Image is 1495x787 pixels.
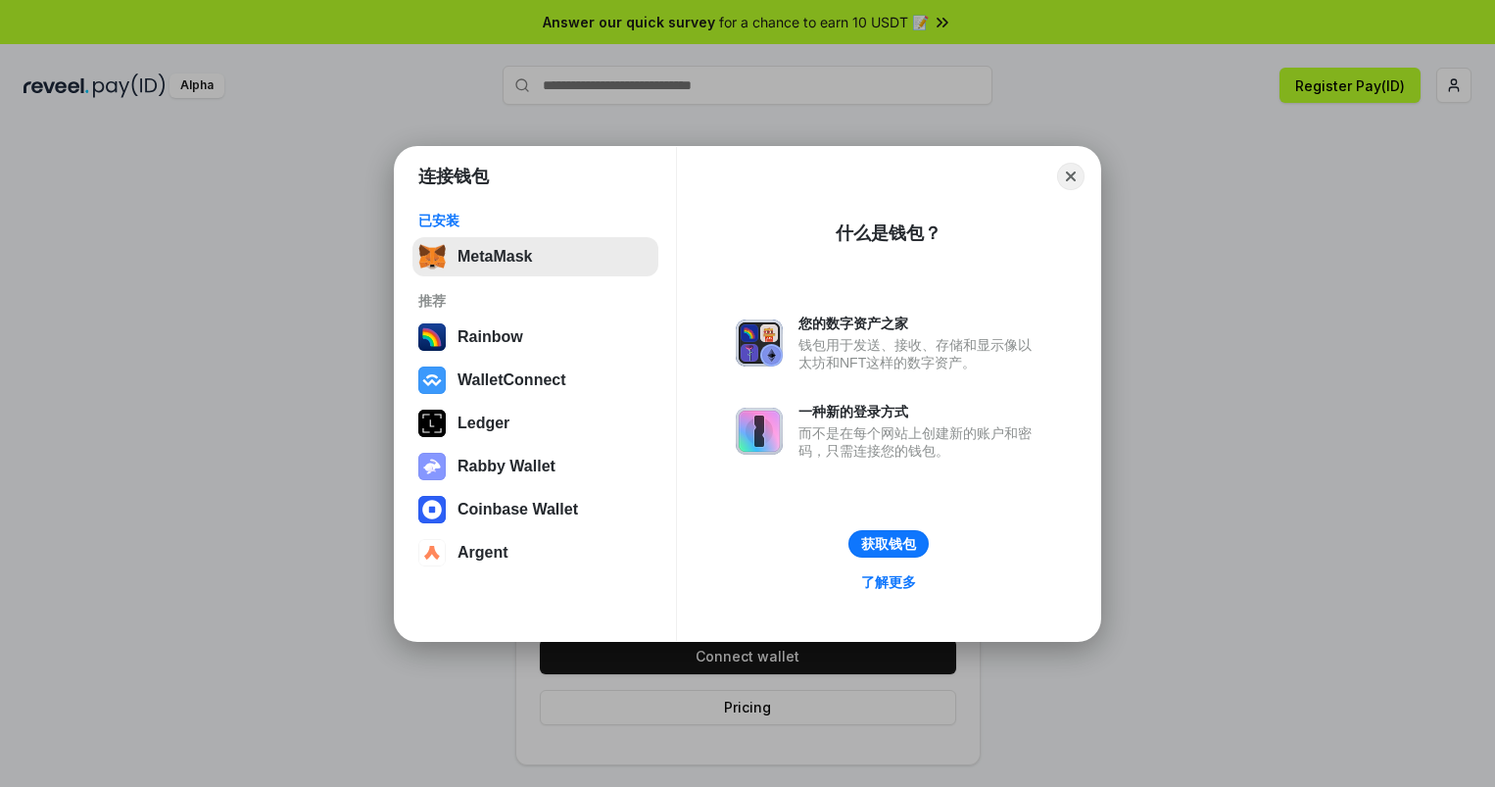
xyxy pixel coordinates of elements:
div: 一种新的登录方式 [798,403,1041,420]
div: Coinbase Wallet [458,501,578,518]
img: svg+xml,%3Csvg%20fill%3D%22none%22%20height%3D%2233%22%20viewBox%3D%220%200%2035%2033%22%20width%... [418,243,446,271]
img: svg+xml,%3Csvg%20width%3D%22120%22%20height%3D%22120%22%20viewBox%3D%220%200%20120%20120%22%20fil... [418,323,446,351]
div: 什么是钱包？ [836,221,941,245]
button: Coinbase Wallet [412,490,658,529]
img: svg+xml,%3Csvg%20width%3D%2228%22%20height%3D%2228%22%20viewBox%3D%220%200%2028%2028%22%20fill%3D... [418,539,446,566]
div: 而不是在每个网站上创建新的账户和密码，只需连接您的钱包。 [798,424,1041,460]
div: MetaMask [458,248,532,266]
a: 了解更多 [849,569,928,595]
div: 您的数字资产之家 [798,315,1041,332]
div: 钱包用于发送、接收、存储和显示像以太坊和NFT这样的数字资产。 [798,336,1041,371]
h1: 连接钱包 [418,165,489,188]
img: svg+xml,%3Csvg%20xmlns%3D%22http%3A%2F%2Fwww.w3.org%2F2000%2Fsvg%22%20fill%3D%22none%22%20viewBox... [736,408,783,455]
div: 已安装 [418,212,652,229]
button: Ledger [412,404,658,443]
div: WalletConnect [458,371,566,389]
div: Ledger [458,415,509,432]
img: svg+xml,%3Csvg%20xmlns%3D%22http%3A%2F%2Fwww.w3.org%2F2000%2Fsvg%22%20fill%3D%22none%22%20viewBox... [418,453,446,480]
img: svg+xml,%3Csvg%20width%3D%2228%22%20height%3D%2228%22%20viewBox%3D%220%200%2028%2028%22%20fill%3D... [418,496,446,523]
img: svg+xml,%3Csvg%20width%3D%2228%22%20height%3D%2228%22%20viewBox%3D%220%200%2028%2028%22%20fill%3D... [418,367,446,394]
button: MetaMask [412,237,658,276]
div: 获取钱包 [861,535,916,553]
img: svg+xml,%3Csvg%20xmlns%3D%22http%3A%2F%2Fwww.w3.org%2F2000%2Fsvg%22%20fill%3D%22none%22%20viewBox... [736,320,783,367]
button: 获取钱包 [848,530,929,558]
div: 了解更多 [861,573,916,591]
img: svg+xml,%3Csvg%20xmlns%3D%22http%3A%2F%2Fwww.w3.org%2F2000%2Fsvg%22%20width%3D%2228%22%20height%3... [418,410,446,437]
div: Rabby Wallet [458,458,555,475]
div: Rainbow [458,328,523,346]
button: Rabby Wallet [412,447,658,486]
button: Rainbow [412,318,658,357]
div: Argent [458,544,508,562]
button: Argent [412,533,658,572]
button: WalletConnect [412,361,658,400]
div: 推荐 [418,292,652,310]
button: Close [1057,163,1085,190]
